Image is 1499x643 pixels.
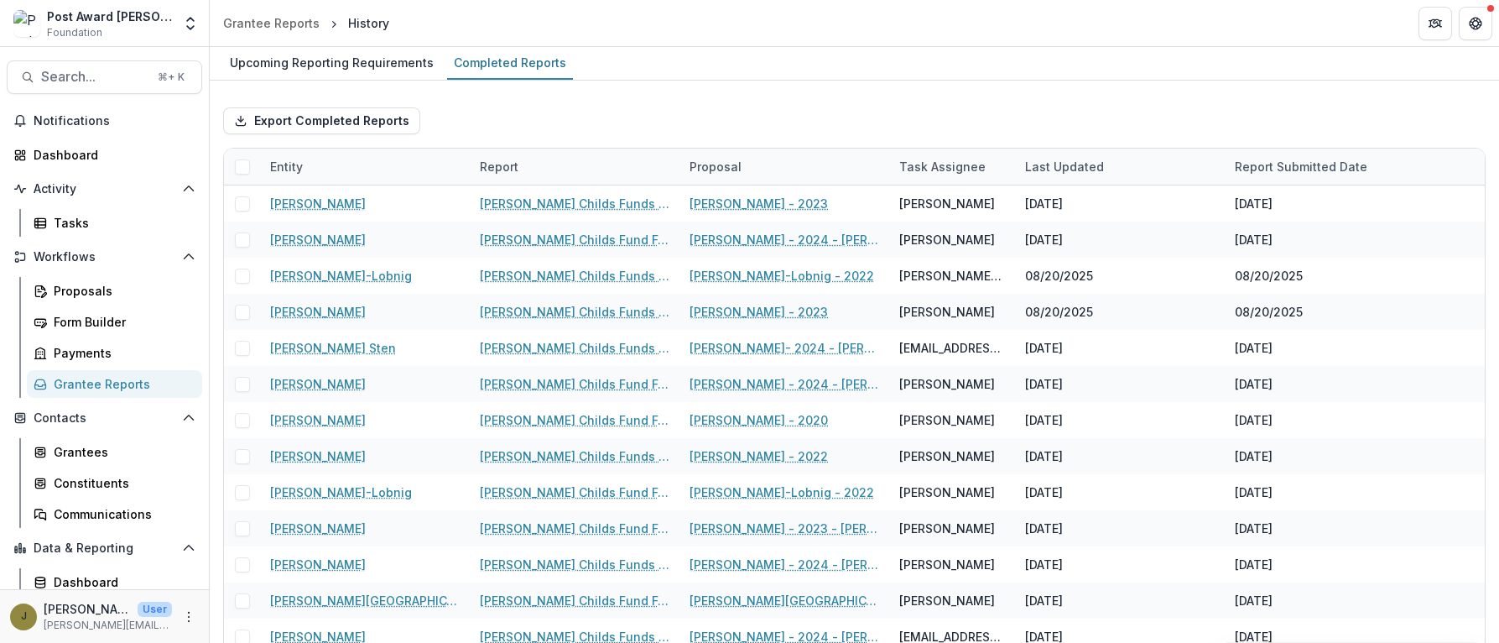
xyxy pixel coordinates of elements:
[47,8,172,25] div: Post Award [PERSON_NAME] Childs Memorial Fund
[1235,267,1303,285] div: 08/20/2025
[54,375,189,393] div: Grantee Reports
[690,231,879,248] a: [PERSON_NAME] - 2024 - [PERSON_NAME] Childs Memorial Fund - Fellowship Application
[1225,149,1434,185] div: Report Submitted Date
[270,267,412,285] a: [PERSON_NAME]-Lobnig
[1235,592,1273,609] div: [DATE]
[27,370,202,398] a: Grantee Reports
[7,141,202,169] a: Dashboard
[54,573,189,591] div: Dashboard
[270,231,366,248] a: [PERSON_NAME]
[1025,303,1093,321] div: 08/20/2025
[179,7,202,40] button: Open entity switcher
[480,484,669,501] a: [PERSON_NAME] Childs Fund Fellowship Award Financial Expenditure Report
[7,60,202,94] button: Search...
[899,556,995,573] div: [PERSON_NAME]
[679,149,889,185] div: Proposal
[47,25,102,40] span: Foundation
[899,484,995,501] div: [PERSON_NAME]
[216,11,326,35] a: Grantee Reports
[270,339,396,357] a: [PERSON_NAME] Sten
[690,411,828,429] a: [PERSON_NAME] - 2020
[480,339,669,357] a: [PERSON_NAME] Childs Funds Fellow’s Annual Progress Report
[1025,267,1093,285] div: 08/20/2025
[470,149,679,185] div: Report
[480,592,669,609] a: [PERSON_NAME] Childs Fund Fellowship Award Financial Expenditure Report
[223,14,320,32] div: Grantee Reports
[27,438,202,466] a: Grantees
[899,520,995,537] div: [PERSON_NAME]
[690,520,879,537] a: [PERSON_NAME] - 2023 - [PERSON_NAME] Childs Memorial Fund - Fellowship Application
[270,592,460,609] a: [PERSON_NAME][GEOGRAPHIC_DATA][PERSON_NAME]
[480,195,669,212] a: [PERSON_NAME] Childs Funds Fellow’s Annual Progress Report
[223,47,440,80] a: Upcoming Reporting Requirements
[690,375,879,393] a: [PERSON_NAME] - 2024 - [PERSON_NAME] Childs Memorial Fund - Fellowship Application
[899,339,1005,357] div: [EMAIL_ADDRESS][DOMAIN_NAME]
[1025,447,1063,465] div: [DATE]
[1025,375,1063,393] div: [DATE]
[7,107,202,134] button: Notifications
[34,541,175,556] span: Data & Reporting
[260,158,313,175] div: Entity
[690,592,879,609] a: [PERSON_NAME][GEOGRAPHIC_DATA][PERSON_NAME] - 2024 - [PERSON_NAME] Childs Memorial Fund - Fellows...
[1015,158,1114,175] div: Last Updated
[54,443,189,461] div: Grantees
[899,411,995,429] div: [PERSON_NAME]
[270,195,366,212] a: [PERSON_NAME]
[1235,411,1273,429] div: [DATE]
[1235,195,1273,212] div: [DATE]
[270,447,366,465] a: [PERSON_NAME]
[1459,7,1492,40] button: Get Help
[1025,592,1063,609] div: [DATE]
[179,607,199,627] button: More
[44,600,131,618] p: [PERSON_NAME]
[1235,520,1273,537] div: [DATE]
[154,68,188,86] div: ⌘ + K
[34,182,175,196] span: Activity
[1025,484,1063,501] div: [DATE]
[1025,520,1063,537] div: [DATE]
[1235,484,1273,501] div: [DATE]
[447,50,573,75] div: Completed Reports
[41,69,148,85] span: Search...
[270,375,366,393] a: [PERSON_NAME]
[7,535,202,562] button: Open Data & Reporting
[1235,339,1273,357] div: [DATE]
[34,114,195,128] span: Notifications
[27,339,202,367] a: Payments
[1225,158,1377,175] div: Report Submitted Date
[889,149,1015,185] div: Task Assignee
[7,175,202,202] button: Open Activity
[899,375,995,393] div: [PERSON_NAME]
[1025,231,1063,248] div: [DATE]
[54,282,189,300] div: Proposals
[899,592,995,609] div: [PERSON_NAME]
[270,411,366,429] a: [PERSON_NAME]
[690,339,879,357] a: [PERSON_NAME]- 2024 - [PERSON_NAME] Childs Memorial Fund - Fellowship Application
[7,405,202,431] button: Open Contacts
[27,209,202,237] a: Tasks
[690,556,879,573] a: [PERSON_NAME] - 2024 - [PERSON_NAME] Childs Memorial Fund - Fellowship Application
[1235,303,1303,321] div: 08/20/2025
[27,308,202,336] a: Form Builder
[899,447,995,465] div: [PERSON_NAME]
[1025,556,1063,573] div: [DATE]
[1235,447,1273,465] div: [DATE]
[54,505,189,523] div: Communications
[54,313,189,331] div: Form Builder
[899,267,1005,285] div: [PERSON_NAME]-Lobnig
[260,149,470,185] div: Entity
[480,375,669,393] a: [PERSON_NAME] Childs Fund Fellowship Award Financial Expenditure Report
[480,267,669,285] a: [PERSON_NAME] Childs Funds Fellow’s Annual Progress Report
[270,556,366,573] a: [PERSON_NAME]
[270,484,412,501] a: [PERSON_NAME]-Lobnig
[1235,375,1273,393] div: [DATE]
[7,243,202,270] button: Open Workflows
[1025,195,1063,212] div: [DATE]
[54,474,189,492] div: Constituents
[13,10,40,37] img: Post Award Jane Coffin Childs Memorial Fund
[899,195,995,212] div: [PERSON_NAME]
[1235,556,1273,573] div: [DATE]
